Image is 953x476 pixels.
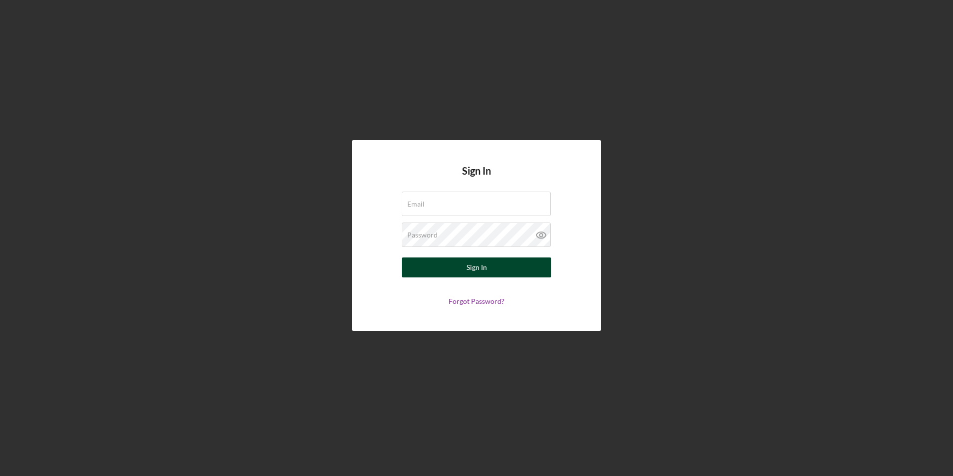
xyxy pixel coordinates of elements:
[407,200,425,208] label: Email
[407,231,438,239] label: Password
[467,257,487,277] div: Sign In
[462,165,491,192] h4: Sign In
[402,257,551,277] button: Sign In
[449,297,504,305] a: Forgot Password?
